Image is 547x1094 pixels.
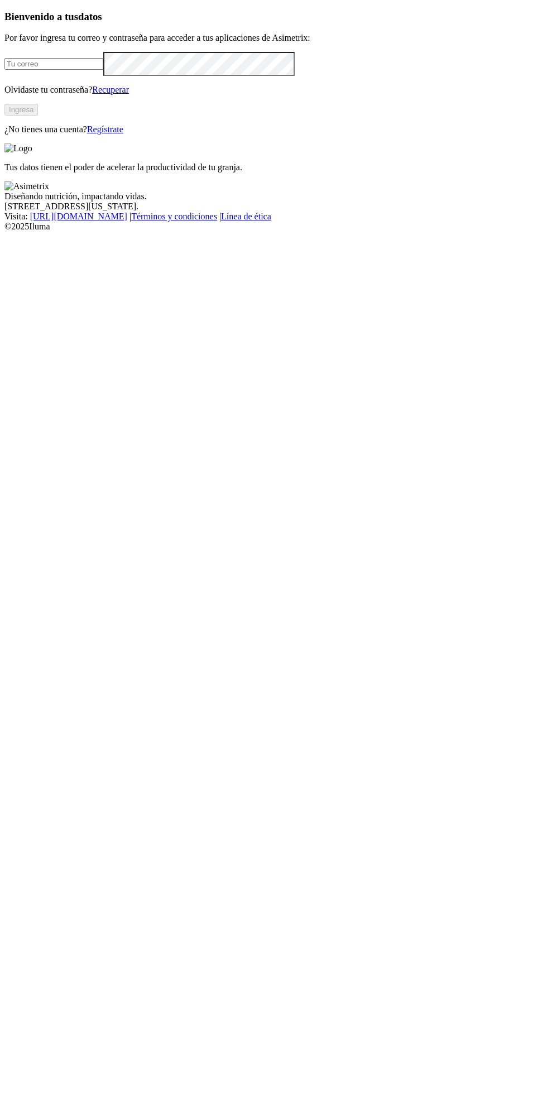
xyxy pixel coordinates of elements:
div: © 2025 Iluma [4,222,543,232]
h3: Bienvenido a tus [4,11,543,23]
span: datos [78,11,102,22]
p: ¿No tienes una cuenta? [4,124,543,135]
button: Ingresa [4,104,38,116]
img: Logo [4,143,32,153]
p: Olvidaste tu contraseña? [4,85,543,95]
p: Tus datos tienen el poder de acelerar la productividad de tu granja. [4,162,543,172]
p: Por favor ingresa tu correo y contraseña para acceder a tus aplicaciones de Asimetrix: [4,33,543,43]
div: Visita : | | [4,212,543,222]
a: [URL][DOMAIN_NAME] [30,212,127,221]
img: Asimetrix [4,181,49,191]
div: Diseñando nutrición, impactando vidas. [4,191,543,201]
a: Regístrate [87,124,123,134]
a: Línea de ética [221,212,271,221]
div: [STREET_ADDRESS][US_STATE]. [4,201,543,212]
input: Tu correo [4,58,103,70]
a: Recuperar [92,85,129,94]
a: Términos y condiciones [131,212,217,221]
